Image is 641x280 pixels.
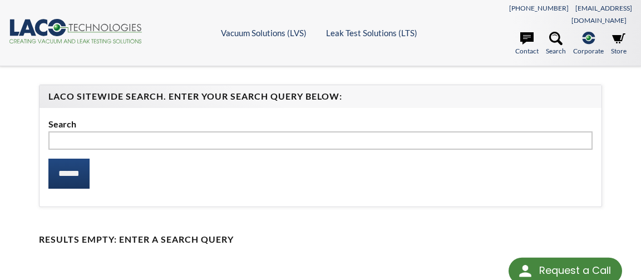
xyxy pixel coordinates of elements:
[48,117,593,131] label: Search
[611,32,627,56] a: Store
[39,234,603,245] h4: Results Empty: Enter a Search Query
[221,28,307,38] a: Vacuum Solutions (LVS)
[326,28,417,38] a: Leak Test Solutions (LTS)
[509,4,569,12] a: [PHONE_NUMBER]
[573,46,604,56] span: Corporate
[546,32,566,56] a: Search
[516,262,534,280] img: round button
[48,91,593,102] h4: LACO Sitewide Search. Enter your Search Query Below:
[571,4,632,24] a: [EMAIL_ADDRESS][DOMAIN_NAME]
[515,32,539,56] a: Contact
